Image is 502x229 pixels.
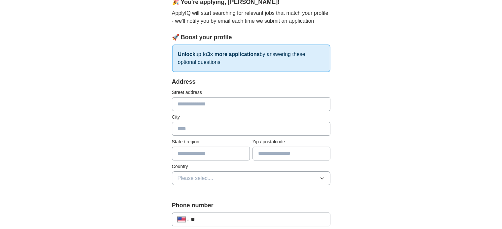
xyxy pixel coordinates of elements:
div: Address [172,77,330,86]
div: 🚀 Boost your profile [172,33,330,42]
span: Please select... [178,174,214,182]
label: Street address [172,89,330,96]
strong: 3x more applications [207,51,259,57]
label: State / region [172,138,250,145]
label: Country [172,163,330,170]
label: Zip / postalcode [252,138,330,145]
strong: Unlock [178,51,195,57]
p: ApplyIQ will start searching for relevant jobs that match your profile - we'll notify you by emai... [172,9,330,25]
button: Please select... [172,171,330,185]
p: up to by answering these optional questions [172,44,330,72]
label: City [172,114,330,121]
label: Phone number [172,201,330,210]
